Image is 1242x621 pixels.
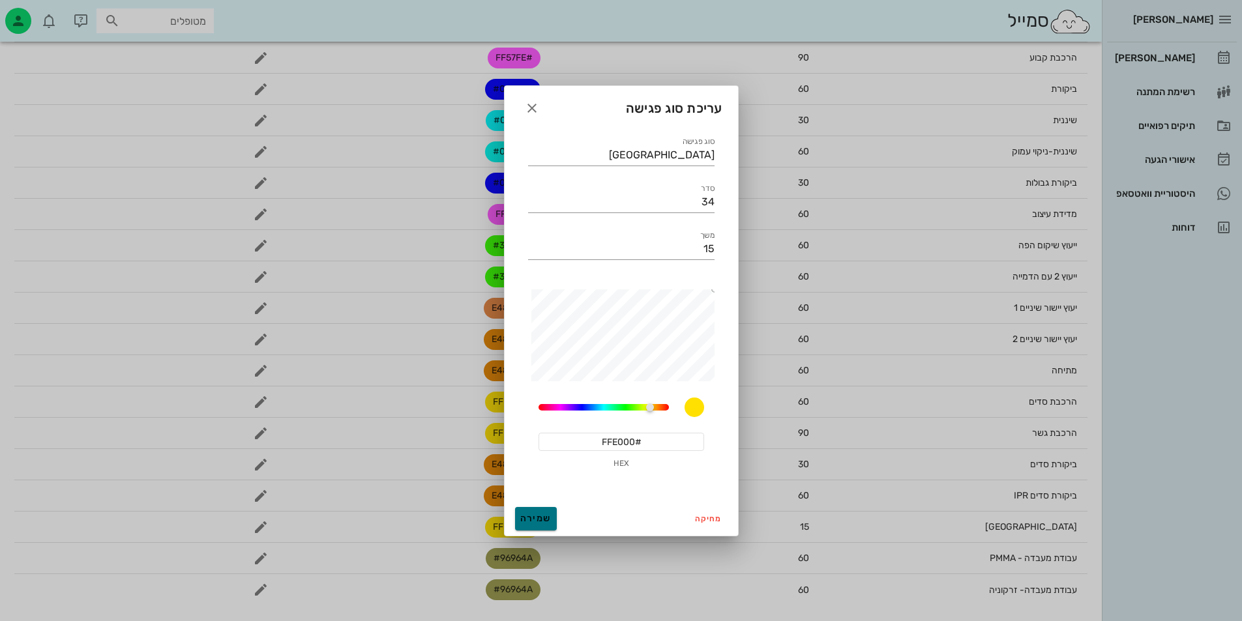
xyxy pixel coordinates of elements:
[690,510,727,528] button: מחיקה
[701,184,715,194] label: סדר
[682,137,715,147] label: סוג פגישה
[700,231,715,240] label: משך
[515,507,557,530] button: שמירה
[505,86,738,126] div: עריכת סוג פגישה
[520,513,552,524] span: שמירה
[695,514,722,523] span: מחיקה
[613,456,628,470] span: HEX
